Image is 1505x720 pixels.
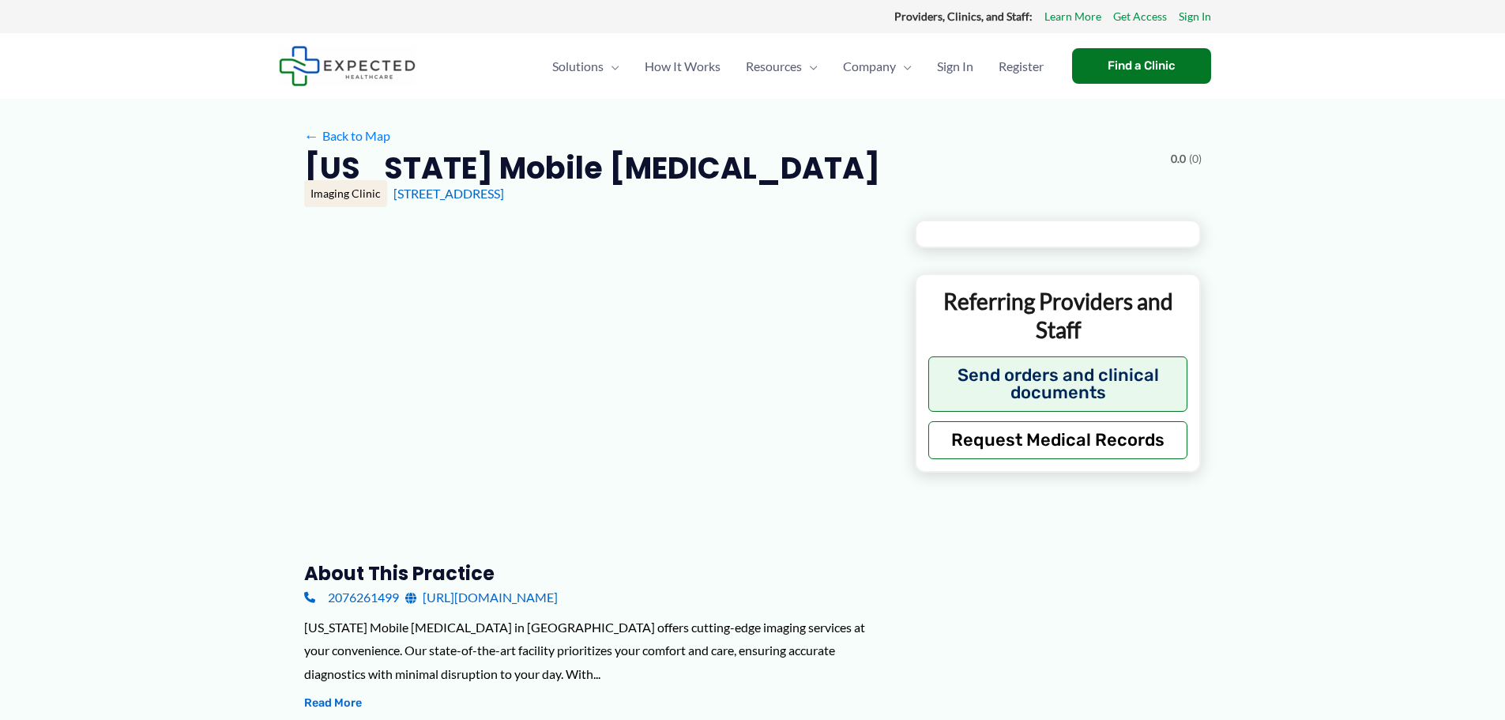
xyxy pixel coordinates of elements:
span: Resources [746,39,802,94]
span: Register [999,39,1044,94]
a: Get Access [1113,6,1167,27]
h2: [US_STATE] Mobile [MEDICAL_DATA] [304,149,880,187]
nav: Primary Site Navigation [540,39,1056,94]
a: Sign In [924,39,986,94]
span: Solutions [552,39,604,94]
img: Expected Healthcare Logo - side, dark font, small [279,46,416,86]
span: Menu Toggle [896,39,912,94]
a: Register [986,39,1056,94]
div: Imaging Clinic [304,180,387,207]
span: 0.0 [1171,149,1186,169]
a: Find a Clinic [1072,48,1211,84]
span: ← [304,128,319,143]
a: ResourcesMenu Toggle [733,39,830,94]
span: Menu Toggle [604,39,619,94]
div: [US_STATE] Mobile [MEDICAL_DATA] in [GEOGRAPHIC_DATA] offers cutting-edge imaging services at you... [304,616,890,686]
a: [STREET_ADDRESS] [393,186,504,201]
span: (0) [1189,149,1202,169]
h3: About this practice [304,561,890,586]
span: How It Works [645,39,721,94]
strong: Providers, Clinics, and Staff: [894,9,1033,23]
p: Referring Providers and Staff [928,287,1188,345]
button: Send orders and clinical documents [928,356,1188,412]
span: Menu Toggle [802,39,818,94]
span: Company [843,39,896,94]
a: [URL][DOMAIN_NAME] [405,586,558,609]
a: Sign In [1179,6,1211,27]
a: ←Back to Map [304,124,390,148]
span: Sign In [937,39,973,94]
button: Read More [304,694,362,713]
a: SolutionsMenu Toggle [540,39,632,94]
a: How It Works [632,39,733,94]
button: Request Medical Records [928,421,1188,459]
a: CompanyMenu Toggle [830,39,924,94]
a: 2076261499 [304,586,399,609]
a: Learn More [1044,6,1101,27]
